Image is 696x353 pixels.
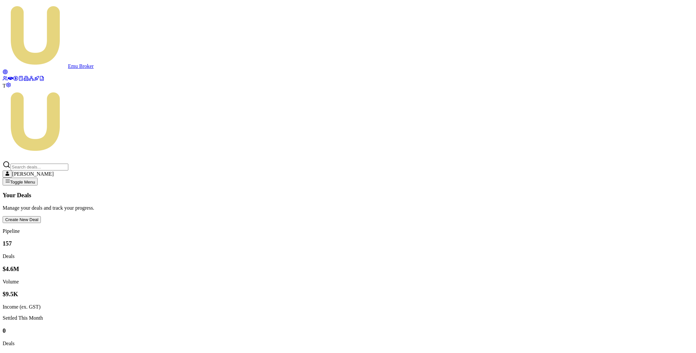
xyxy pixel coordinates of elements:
[3,341,693,346] div: Deals
[3,178,38,185] button: Toggle Menu
[3,89,68,154] img: Emu Money Test
[3,253,693,259] div: Deals
[3,291,693,298] h3: $9.5K
[3,279,693,285] div: Volume
[3,265,693,273] h3: $4.6M
[68,63,94,69] span: Emu Broker
[3,205,693,211] p: Manage your deals and track your progress.
[3,240,693,247] h3: 157
[3,63,94,69] a: Emu Broker
[3,304,693,310] div: Income (ex. GST)
[3,192,693,199] h3: Your Deals
[3,3,68,68] img: emu-icon-u.png
[12,171,54,177] span: [PERSON_NAME]
[3,315,693,321] p: Settled This Month
[3,217,41,222] a: Create New Deal
[3,83,6,88] span: T
[10,164,68,170] input: Search deals
[3,228,693,234] p: Pipeline
[10,180,35,185] span: Toggle Menu
[3,327,693,334] h3: 0
[3,216,41,223] button: Create New Deal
